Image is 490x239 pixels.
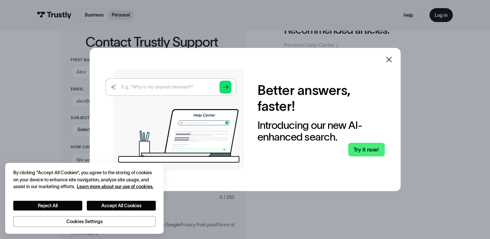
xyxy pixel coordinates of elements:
[13,169,156,190] div: By clicking “Accept All Cookies”, you agree to the storing of cookies on your device to enhance s...
[13,201,82,211] button: Reject All
[13,169,156,227] div: Privacy
[5,163,164,234] div: Cookie banner
[77,184,154,189] a: More information about your privacy, opens in a new tab
[257,83,384,114] h2: Better answers, faster!
[87,201,156,211] button: Accept All Cookies
[13,216,156,227] button: Cookies Settings
[348,143,385,157] a: Try it now!
[257,119,384,143] div: Introducing our new AI-enhanced search.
